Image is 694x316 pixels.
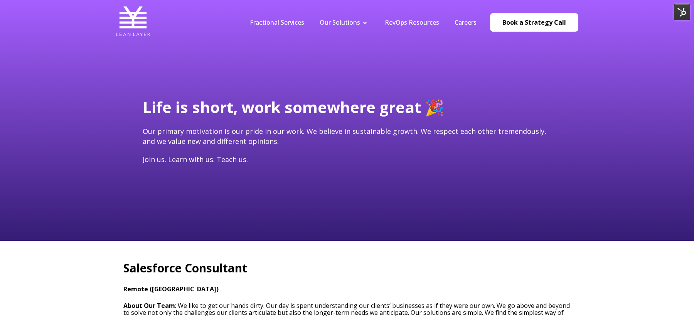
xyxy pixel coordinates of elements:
[123,285,219,293] strong: Remote ([GEOGRAPHIC_DATA])
[242,18,484,27] div: Navigation Menu
[143,96,444,118] span: Life is short, work somewhere great 🎉
[123,260,571,276] h2: Salesforce Consultant
[116,4,150,39] img: Lean Layer Logo
[312,29,377,43] a: Revenue Tech
[455,18,477,27] a: Careers
[385,18,439,27] a: RevOps Resources
[490,13,578,32] a: Book a Strategy Call
[143,155,248,164] span: Join us. Learn with us. Teach us.
[250,18,304,27] a: Fractional Services
[312,44,377,58] a: Revenue Analytics
[674,4,690,20] img: HubSpot Tools Menu Toggle
[123,301,175,310] strong: About Our Team
[312,58,377,73] a: Revenue Strategy
[143,127,546,145] span: Our primary motivation is our pride in our work. We believe in sustainable growth. We respect eac...
[320,18,360,27] a: Our Solutions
